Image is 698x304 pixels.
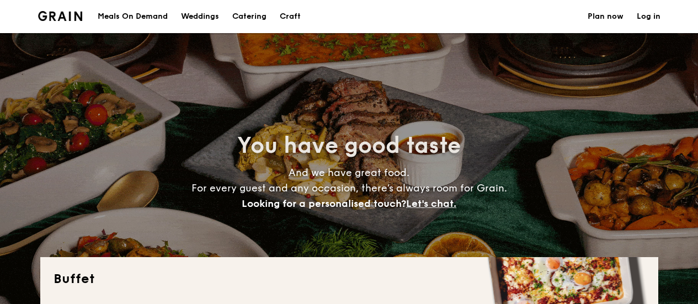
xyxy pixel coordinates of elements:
[38,11,83,21] img: Grain
[38,11,83,21] a: Logotype
[54,270,645,288] h2: Buffet
[406,198,456,210] span: Let's chat.
[242,198,406,210] span: Looking for a personalised touch?
[237,132,461,159] span: You have good taste
[191,167,507,210] span: And we have great food. For every guest and any occasion, there’s always room for Grain.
